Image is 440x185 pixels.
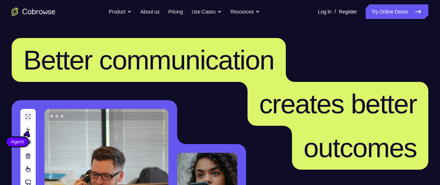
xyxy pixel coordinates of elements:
span: creates better [259,88,417,119]
a: Log In [318,4,331,19]
a: Try Online Demo [366,4,428,19]
span: Better communication [23,45,274,75]
span: outcomes [304,132,417,163]
button: Use Cases [192,4,222,19]
a: Pricing [168,4,183,19]
a: Register [339,4,357,19]
a: About us [140,4,159,19]
span: / [334,7,336,16]
a: Go to the home page [12,7,55,16]
button: Product [109,4,132,19]
button: Resources [230,4,260,19]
